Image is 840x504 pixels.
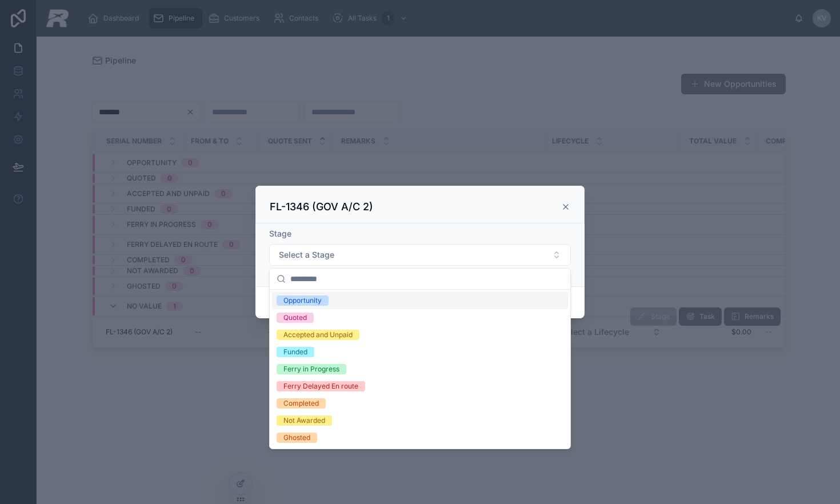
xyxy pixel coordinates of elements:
div: Ghosted [283,433,310,443]
div: Ferry in Progress [283,364,339,374]
span: Select a Stage [279,249,334,261]
div: Opportunity [283,295,322,306]
span: Stage [269,229,291,238]
div: Suggestions [270,290,570,449]
div: Funded [283,347,307,357]
div: Completed [283,398,319,409]
button: Select Button [269,244,571,266]
div: Accepted and Unpaid [283,330,353,340]
div: Not Awarded [283,415,325,426]
div: Quoted [283,313,307,323]
div: Ferry Delayed En route [283,381,358,391]
h3: FL-1346 (GOV A/C 2) [270,200,373,214]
